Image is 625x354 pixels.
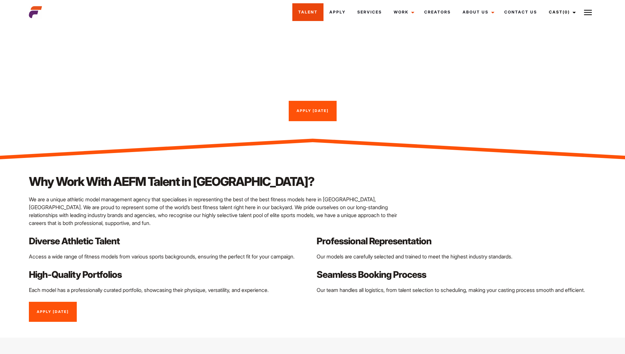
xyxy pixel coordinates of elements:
[317,253,596,260] p: Our models are carefully selected and trained to meet the highest industry standards.
[292,3,323,21] a: Talent
[563,10,570,14] span: (0)
[29,253,308,260] p: Access a wide range of fitness models from various sports backgrounds, ensuring the perfect fit f...
[317,268,596,281] h3: Seamless Booking Process
[388,3,418,21] a: Work
[323,3,351,21] a: Apply
[289,101,337,121] a: Apply [DATE]
[418,3,457,21] a: Creators
[29,286,308,294] p: Each model has a professionally curated portfolio, showcasing their physique, versatility, and ex...
[543,3,580,21] a: Cast(0)
[29,235,308,247] h3: Diverse Athletic Talent
[498,3,543,21] a: Contact Us
[584,9,592,16] img: Burger icon
[29,268,308,281] h3: High-Quality Portfolios
[29,173,404,190] h2: Why Work With AEFM Talent in [GEOGRAPHIC_DATA]?
[351,3,388,21] a: Services
[29,6,42,19] img: cropped-aefm-brand-fav-22-square.png
[29,195,404,227] p: We are a unique athletic model management agency that specialises in representing the best of the...
[317,235,596,247] h3: Professional Representation
[457,3,498,21] a: About Us
[317,286,596,294] p: Our team handles all logistics, from talent selection to scheduling, making your casting process ...
[29,302,77,322] a: Apply [DATE]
